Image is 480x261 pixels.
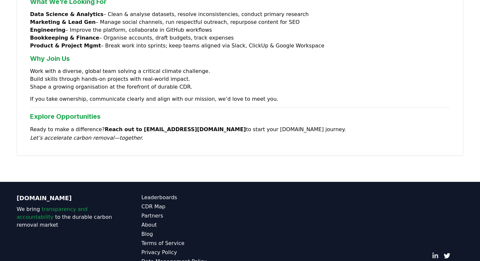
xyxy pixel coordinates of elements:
strong: Reach out to [EMAIL_ADDRESS][DOMAIN_NAME] [105,126,246,132]
a: Blog [141,230,240,238]
strong: Bookkeeping & Finance [30,35,99,41]
li: – Organise accounts, draft budgets, track expenses [30,34,450,42]
li: – Manage social channels, run respectful outreach, repurpose content for SEO [30,18,450,26]
li: Work with a diverse, global team solving a critical climate challenge. [30,67,450,75]
p: Ready to make a difference? to start your [DOMAIN_NAME] journey. [30,125,450,142]
a: LinkedIn [432,252,439,259]
a: Privacy Policy [141,249,240,256]
a: Terms of Service [141,239,240,247]
li: – Improve the platform, collaborate in GitHub workflows [30,26,450,34]
span: transparency and accountability [17,206,88,220]
p: If you take ownership, communicate clearly and align with our mission, we’d love to meet you. [30,95,450,103]
li: – Break work into sprints; keep teams aligned via Slack, ClickUp & Google Workspace [30,42,450,50]
a: Leaderboards [141,194,240,201]
li: Shape a growing organisation at the forefront of durable CDR. [30,83,450,91]
strong: Data Science & Analytics [30,11,104,17]
strong: Engineering [30,27,66,33]
strong: Product & Project Mgmt [30,43,101,49]
li: Build skills through hands‑on projects with real‑world impact. [30,75,450,83]
p: [DOMAIN_NAME] [17,194,115,203]
a: Partners [141,212,240,220]
li: – Clean & analyse datasets, resolve inconsistencies, conduct primary research [30,10,450,18]
a: About [141,221,240,229]
h3: Why Join Us [30,54,450,63]
strong: Marketing & Lead Gen [30,19,96,25]
p: We bring to the durable carbon removal market [17,205,115,229]
h3: Explore Opportunities [30,112,450,121]
em: Let’s accelerate carbon removal—together. [30,135,143,141]
a: CDR Map [141,203,240,211]
a: Twitter [444,252,450,259]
